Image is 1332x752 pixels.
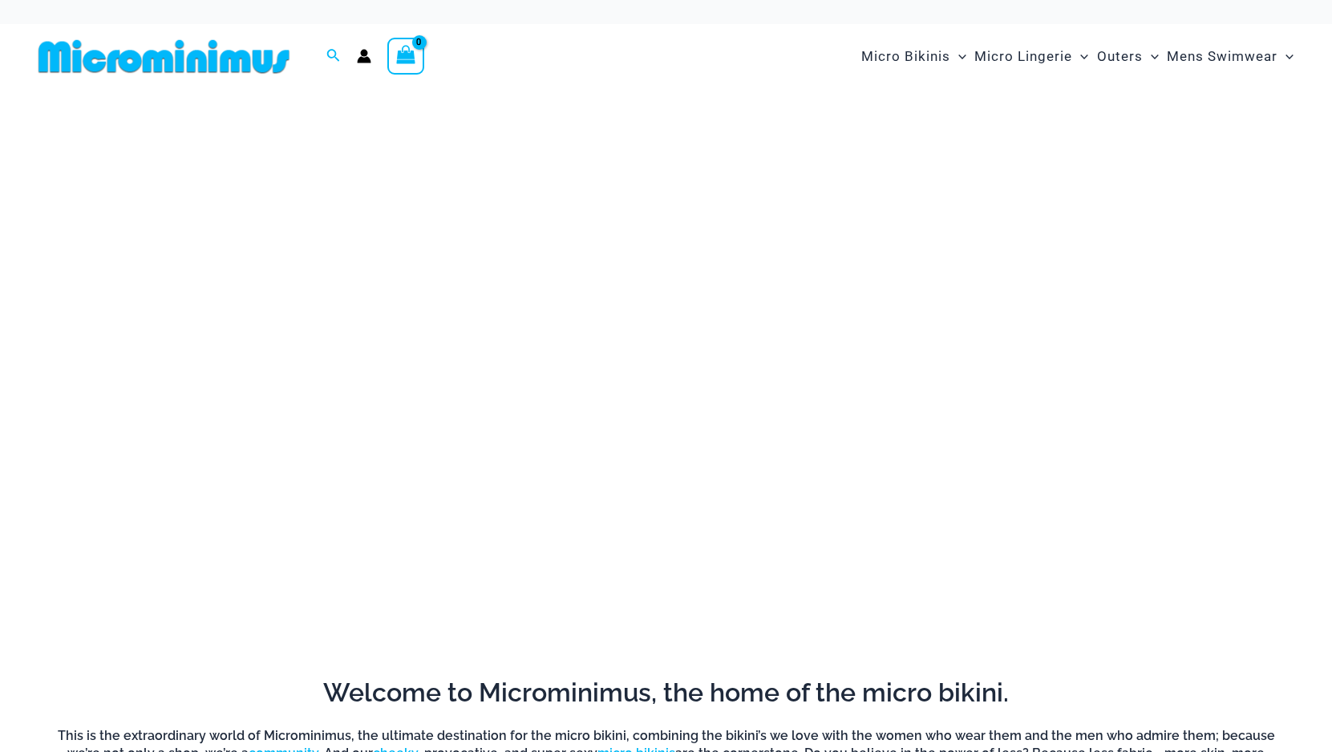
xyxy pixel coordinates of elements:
a: Search icon link [326,46,341,67]
a: Micro LingerieMenu ToggleMenu Toggle [970,32,1092,81]
a: Account icon link [357,49,371,63]
span: Micro Lingerie [974,36,1072,77]
span: Menu Toggle [1277,36,1294,77]
nav: Site Navigation [855,30,1300,83]
a: Micro BikinisMenu ToggleMenu Toggle [857,32,970,81]
img: MM SHOP LOGO FLAT [32,38,296,75]
a: View Shopping Cart, empty [387,38,424,75]
span: Menu Toggle [1143,36,1159,77]
span: Micro Bikinis [861,36,950,77]
span: Menu Toggle [950,36,966,77]
h2: Welcome to Microminimus, the home of the micro bikini. [44,676,1288,710]
span: Mens Swimwear [1167,36,1277,77]
a: Mens SwimwearMenu ToggleMenu Toggle [1163,32,1298,81]
a: OutersMenu ToggleMenu Toggle [1093,32,1163,81]
span: Menu Toggle [1072,36,1088,77]
span: Outers [1097,36,1143,77]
